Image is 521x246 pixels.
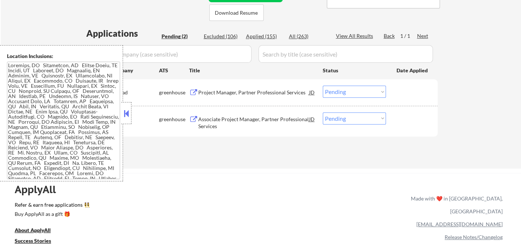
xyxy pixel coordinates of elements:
div: Status [323,64,386,77]
div: 1 / 1 [400,32,417,40]
div: Made with ❤️ in [GEOGRAPHIC_DATA], [GEOGRAPHIC_DATA] [408,192,503,218]
div: Project Manager, Partner Professional Services [198,89,309,96]
u: About ApplyAll [15,227,51,233]
a: [EMAIL_ADDRESS][DOMAIN_NAME] [416,221,503,227]
div: Date Applied [397,67,429,74]
div: greenhouse [159,89,189,96]
u: Success Stories [15,238,51,244]
div: Pending (2) [162,33,198,40]
div: Back [384,32,395,40]
a: About ApplyAll [15,226,61,235]
div: dialpad [111,89,159,96]
div: greenhouse [159,116,189,123]
a: Buy ApplyAll as a gift 🎁 [15,210,88,219]
div: Location Inclusions: [7,53,120,60]
div: All (263) [289,33,326,40]
div: ATS [159,67,189,74]
div: Next [417,32,429,40]
div: Title [189,67,316,74]
div: JD [308,86,316,99]
div: View All Results [336,32,375,40]
a: Release Notes/Changelog [445,234,503,240]
div: Excluded (106) [204,33,240,40]
div: Buy ApplyAll as a gift 🎁 [15,211,88,217]
input: Search by company (case sensitive) [86,45,252,63]
div: ApplyAll [15,183,64,196]
button: Download Resume [209,4,264,21]
div: dialpad [111,116,159,123]
div: Applications [86,29,159,38]
a: Success Stories [15,237,61,246]
input: Search by title (case sensitive) [258,45,433,63]
div: Applied (155) [246,33,283,40]
div: JD [308,112,316,126]
a: Refer & earn free applications 👯‍♀️ [15,202,257,210]
div: Company [111,67,159,74]
div: Associate Project Manager, Partner Professional Services [198,116,309,130]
